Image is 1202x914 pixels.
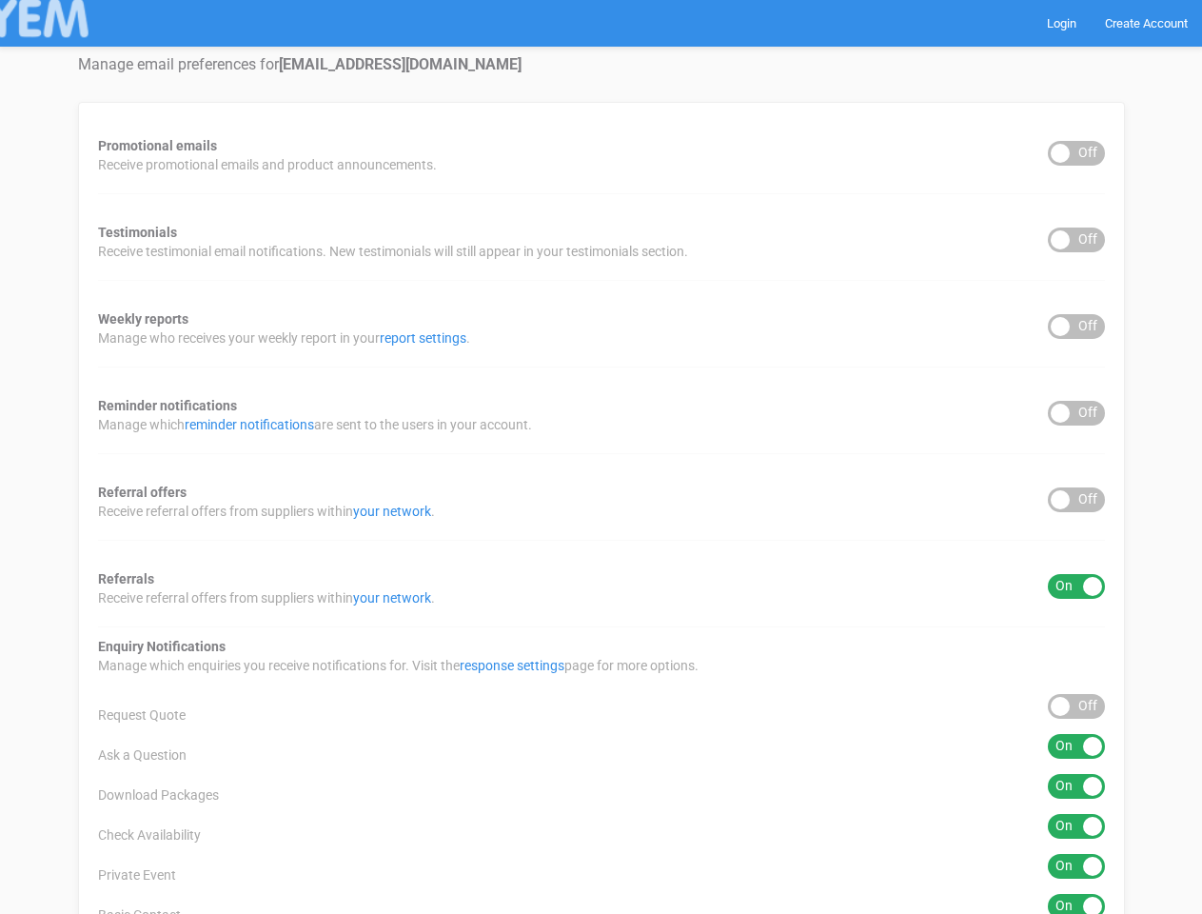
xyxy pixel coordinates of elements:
[98,485,187,500] strong: Referral offers
[98,242,688,261] span: Receive testimonial email notifications. New testimonials will still appear in your testimonials ...
[98,398,237,413] strong: Reminder notifications
[98,639,226,654] strong: Enquiry Notifications
[98,705,186,725] span: Request Quote
[185,417,314,432] a: reminder notifications
[353,504,431,519] a: your network
[98,328,470,348] span: Manage who receives your weekly report in your .
[98,656,699,675] span: Manage which enquiries you receive notifications for. Visit the page for more options.
[78,56,1125,73] h4: Manage email preferences for
[279,55,522,73] strong: [EMAIL_ADDRESS][DOMAIN_NAME]
[98,825,201,844] span: Check Availability
[98,138,217,153] strong: Promotional emails
[98,785,219,805] span: Download Packages
[98,571,154,586] strong: Referrals
[460,658,564,673] a: response settings
[353,590,431,606] a: your network
[380,330,466,346] a: report settings
[98,225,177,240] strong: Testimonials
[98,865,176,884] span: Private Event
[98,311,188,327] strong: Weekly reports
[98,415,532,434] span: Manage which are sent to the users in your account.
[98,155,437,174] span: Receive promotional emails and product announcements.
[98,502,435,521] span: Receive referral offers from suppliers within .
[98,745,187,765] span: Ask a Question
[98,588,435,607] span: Receive referral offers from suppliers within .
